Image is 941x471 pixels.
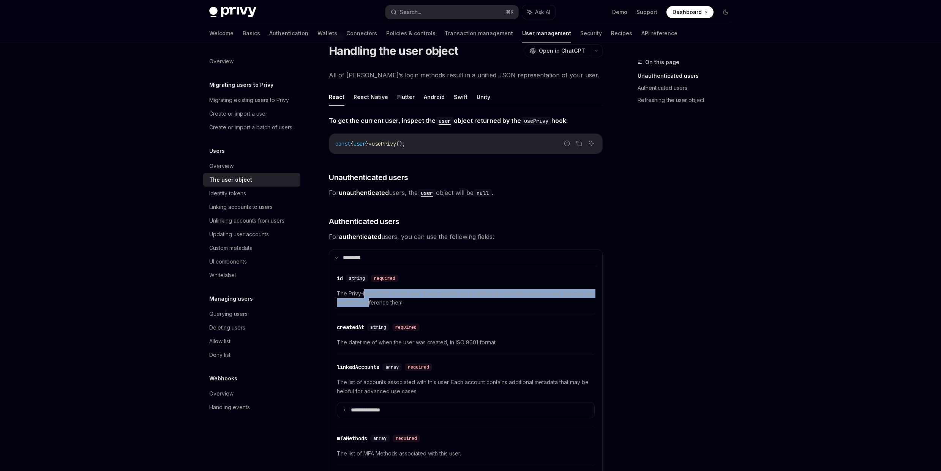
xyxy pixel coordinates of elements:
[337,363,379,371] div: linkedAccounts
[522,24,571,42] a: User management
[525,44,590,57] button: Open in ChatGPT
[209,162,234,171] div: Overview
[666,6,714,18] a: Dashboard
[337,289,595,307] span: The Privy-issued DID for the user. If you need to store additional information about a user, you ...
[329,216,399,227] span: Authenticated users
[400,8,421,17] div: Search...
[203,187,300,200] a: Identity tokens
[339,189,389,196] strong: unauthenticated
[209,257,247,266] div: UI components
[209,146,225,155] h5: Users
[209,203,273,212] div: Linking accounts to users
[209,7,256,17] img: dark logo
[203,307,300,321] a: Querying users
[522,5,556,19] button: Ask AI
[477,88,490,106] button: Unity
[269,24,308,42] a: Authentication
[369,140,372,147] span: =
[539,47,585,55] span: Open in ChatGPT
[392,323,420,331] div: required
[203,214,300,228] a: Unlinking accounts from users
[521,117,551,125] code: usePrivy
[346,24,377,42] a: Connectors
[612,8,627,16] a: Demo
[209,337,231,346] div: Allow list
[373,435,387,441] span: array
[203,200,300,214] a: Linking accounts to users
[673,8,702,16] span: Dashboard
[203,348,300,362] a: Deny list
[203,400,300,414] a: Handling events
[329,44,458,58] h1: Handling the user object
[203,321,300,334] a: Deleting users
[203,228,300,241] a: Updating user accounts
[209,123,292,132] div: Create or import a batch of users
[203,241,300,255] a: Custom metadata
[203,268,300,282] a: Whitelabel
[209,294,253,303] h5: Managing users
[385,364,399,370] span: array
[337,435,367,442] div: mfaMethods
[372,140,396,147] span: usePrivy
[209,80,273,89] h5: Migrating users to Privy
[209,230,269,239] div: Updating user accounts
[203,93,300,107] a: Migrating existing users to Privy
[203,387,300,400] a: Overview
[397,88,415,106] button: Flutter
[371,275,398,282] div: required
[506,9,514,15] span: ⌘ K
[636,8,657,16] a: Support
[209,96,289,105] div: Migrating existing users to Privy
[638,82,738,94] a: Authenticated users
[562,138,572,148] button: Report incorrect code
[580,24,602,42] a: Security
[474,189,492,197] code: null
[243,24,260,42] a: Basics
[418,189,436,196] a: user
[209,271,236,280] div: Whitelabel
[339,233,381,240] strong: authenticated
[641,24,677,42] a: API reference
[203,55,300,68] a: Overview
[209,189,246,198] div: Identity tokens
[535,8,550,16] span: Ask AI
[436,117,454,124] a: user
[203,159,300,173] a: Overview
[354,140,366,147] span: user
[349,275,365,281] span: string
[209,109,267,118] div: Create or import a user
[203,334,300,348] a: Allow list
[574,138,584,148] button: Copy the contents from the code block
[209,350,231,360] div: Deny list
[354,88,388,106] button: React Native
[385,5,518,19] button: Search...⌘K
[638,94,738,106] a: Refreshing the user object
[586,138,596,148] button: Ask AI
[370,324,386,330] span: string
[329,70,603,80] span: All of [PERSON_NAME]’s login methods result in a unified JSON representation of your user.
[203,107,300,121] a: Create or import a user
[209,374,237,383] h5: Webhooks
[209,323,245,332] div: Deleting users
[329,231,603,242] span: For users, you can use the following fields:
[638,70,738,82] a: Unauthenticated users
[337,275,343,282] div: id
[203,255,300,268] a: UI components
[337,449,595,458] span: The list of MFA Methods associated with this user.
[337,338,595,347] span: The datetime of when the user was created, in ISO 8601 format.
[645,58,679,67] span: On this page
[611,24,632,42] a: Recipes
[396,140,405,147] span: ();
[329,117,568,124] strong: To get the current user, inspect the object returned by the hook:
[386,24,436,42] a: Policies & controls
[329,172,408,183] span: Unauthenticated users
[337,323,364,331] div: createdAt
[203,173,300,187] a: The user object
[203,121,300,134] a: Create or import a batch of users
[366,140,369,147] span: }
[209,175,252,184] div: The user object
[393,435,420,442] div: required
[454,88,467,106] button: Swift
[329,88,344,106] button: React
